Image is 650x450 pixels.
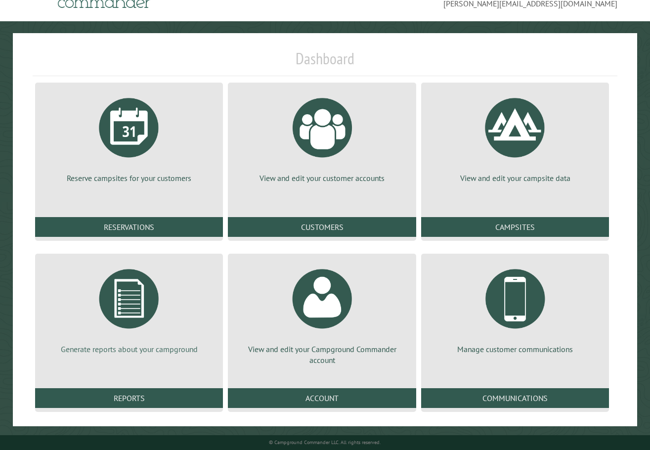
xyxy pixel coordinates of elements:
p: Manage customer communications [433,344,598,355]
a: Customers [228,217,416,237]
p: Reserve campsites for your customers [47,173,212,183]
a: Manage customer communications [433,262,598,355]
a: View and edit your Campground Commander account [240,262,404,366]
a: Generate reports about your campground [47,262,212,355]
p: Generate reports about your campground [47,344,212,355]
a: Reports [35,388,223,408]
a: Account [228,388,416,408]
a: View and edit your campsite data [433,90,598,183]
a: Reserve campsites for your customers [47,90,212,183]
a: Campsites [421,217,609,237]
a: Reservations [35,217,223,237]
small: © Campground Commander LLC. All rights reserved. [269,439,381,446]
a: Communications [421,388,609,408]
p: View and edit your Campground Commander account [240,344,404,366]
p: View and edit your customer accounts [240,173,404,183]
h1: Dashboard [33,49,618,76]
p: View and edit your campsite data [433,173,598,183]
a: View and edit your customer accounts [240,90,404,183]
